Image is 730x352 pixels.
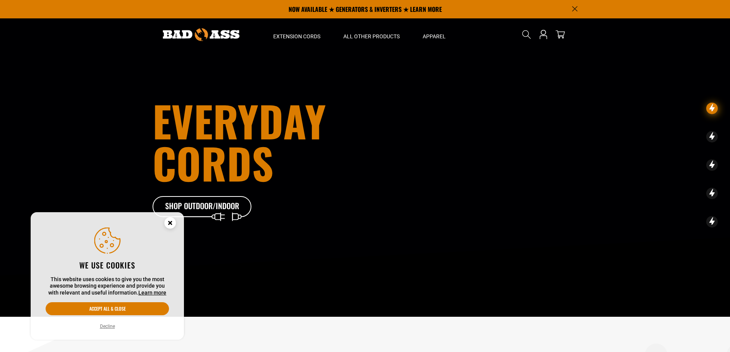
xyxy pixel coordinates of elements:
[46,276,169,296] p: This website uses cookies to give you the most awesome browsing experience and provide you with r...
[273,33,320,40] span: Extension Cords
[343,33,400,40] span: All Other Products
[411,18,457,51] summary: Apparel
[520,28,533,41] summary: Search
[138,290,166,296] a: Learn more
[332,18,411,51] summary: All Other Products
[98,323,117,330] button: Decline
[46,260,169,270] h2: We use cookies
[423,33,446,40] span: Apparel
[262,18,332,51] summary: Extension Cords
[153,100,408,184] h1: Everyday cords
[153,196,252,218] a: Shop Outdoor/Indoor
[163,28,240,41] img: Bad Ass Extension Cords
[46,302,169,315] button: Accept all & close
[31,212,184,340] aside: Cookie Consent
